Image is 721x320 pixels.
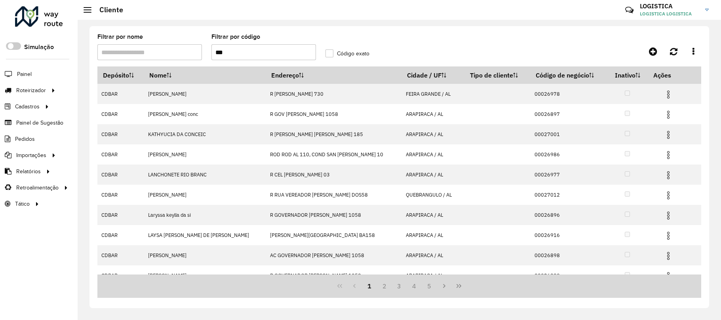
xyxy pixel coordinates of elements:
span: Importações [16,151,46,159]
td: ARAPIRACA / AL [401,225,465,245]
td: [PERSON_NAME] [144,84,266,104]
span: Relatórios [16,167,41,176]
td: KATHYUCIA DA CONCEIC [144,124,266,144]
span: Pedidos [15,135,35,143]
td: ARAPIRACA / AL [401,124,465,144]
td: AC GOVERNADOR [PERSON_NAME] 1058 [266,245,402,265]
label: Simulação [24,42,54,52]
th: Inativo [607,67,648,84]
span: Painel de Sugestão [16,119,63,127]
td: ROD ROD AL 110, COND SAN [PERSON_NAME] 10 [266,144,402,165]
td: R RUA VEREADOR [PERSON_NAME] DOS58 [266,185,402,205]
a: Contato Rápido [621,2,638,19]
td: ARAPIRACA / AL [401,205,465,225]
td: [PERSON_NAME] [144,144,266,165]
td: CDBAR [97,84,144,104]
td: 00027012 [530,185,607,205]
td: ARAPIRACA / AL [401,165,465,185]
td: R [PERSON_NAME] 730 [266,84,402,104]
h2: Cliente [91,6,123,14]
th: Endereço [266,67,402,84]
button: Last Page [451,278,466,293]
th: Código de negócio [530,67,607,84]
td: LAYSA [PERSON_NAME] DE [PERSON_NAME] [144,225,266,245]
span: Cadastros [15,102,40,111]
th: Ações [648,67,695,83]
td: LANCHONETE RIO BRANC [144,165,266,185]
td: R [PERSON_NAME] [PERSON_NAME] 185 [266,124,402,144]
span: Retroalimentação [16,184,59,192]
td: CDBAR [97,104,144,124]
label: Filtrar por código [211,32,260,42]
td: CDBAR [97,144,144,165]
th: Tipo de cliente [465,67,531,84]
td: 00026977 [530,165,607,185]
h3: LOGISTICA [640,2,699,10]
th: Cidade / UF [401,67,465,84]
span: Tático [15,200,30,208]
td: 00026889 [530,265,607,286]
td: CDBAR [97,245,144,265]
td: CDBAR [97,225,144,245]
td: [PERSON_NAME] [144,245,266,265]
button: 3 [392,278,407,293]
th: Nome [144,67,266,84]
td: ARAPIRACA / AL [401,144,465,165]
td: [PERSON_NAME] conc [144,104,266,124]
td: R CEL [PERSON_NAME] 03 [266,165,402,185]
td: CDBAR [97,165,144,185]
button: 5 [422,278,437,293]
td: 00026986 [530,144,607,165]
label: Filtrar por nome [97,32,143,42]
td: 00026978 [530,84,607,104]
td: CDBAR [97,265,144,286]
td: CDBAR [97,185,144,205]
td: ARAPIRACA / AL [401,245,465,265]
td: R GOVERNADOR [PERSON_NAME] 1058 [266,205,402,225]
td: R GOV [PERSON_NAME] 1058 [266,104,402,124]
td: [PERSON_NAME][GEOGRAPHIC_DATA] BA158 [266,225,402,245]
span: LOGISTICA LOGISTICA [640,10,699,17]
button: 1 [362,278,377,293]
td: [PERSON_NAME] [144,265,266,286]
td: 00026896 [530,205,607,225]
td: R GOVERNADOR [PERSON_NAME] 1058 [266,265,402,286]
button: Next Page [437,278,452,293]
span: Painel [17,70,32,78]
td: 00027001 [530,124,607,144]
th: Depósito [97,67,144,84]
td: ARAPIRACA / AL [401,265,465,286]
td: CDBAR [97,205,144,225]
td: 00026916 [530,225,607,245]
td: ARAPIRACA / AL [401,104,465,124]
td: FEIRA GRANDE / AL [401,84,465,104]
td: CDBAR [97,124,144,144]
button: 2 [377,278,392,293]
span: Roteirizador [16,86,46,95]
td: 00026898 [530,245,607,265]
td: QUEBRANGULO / AL [401,185,465,205]
label: Código exato [325,49,369,58]
td: [PERSON_NAME] [144,185,266,205]
button: 4 [407,278,422,293]
td: Laryssa keylla da si [144,205,266,225]
td: 00026897 [530,104,607,124]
